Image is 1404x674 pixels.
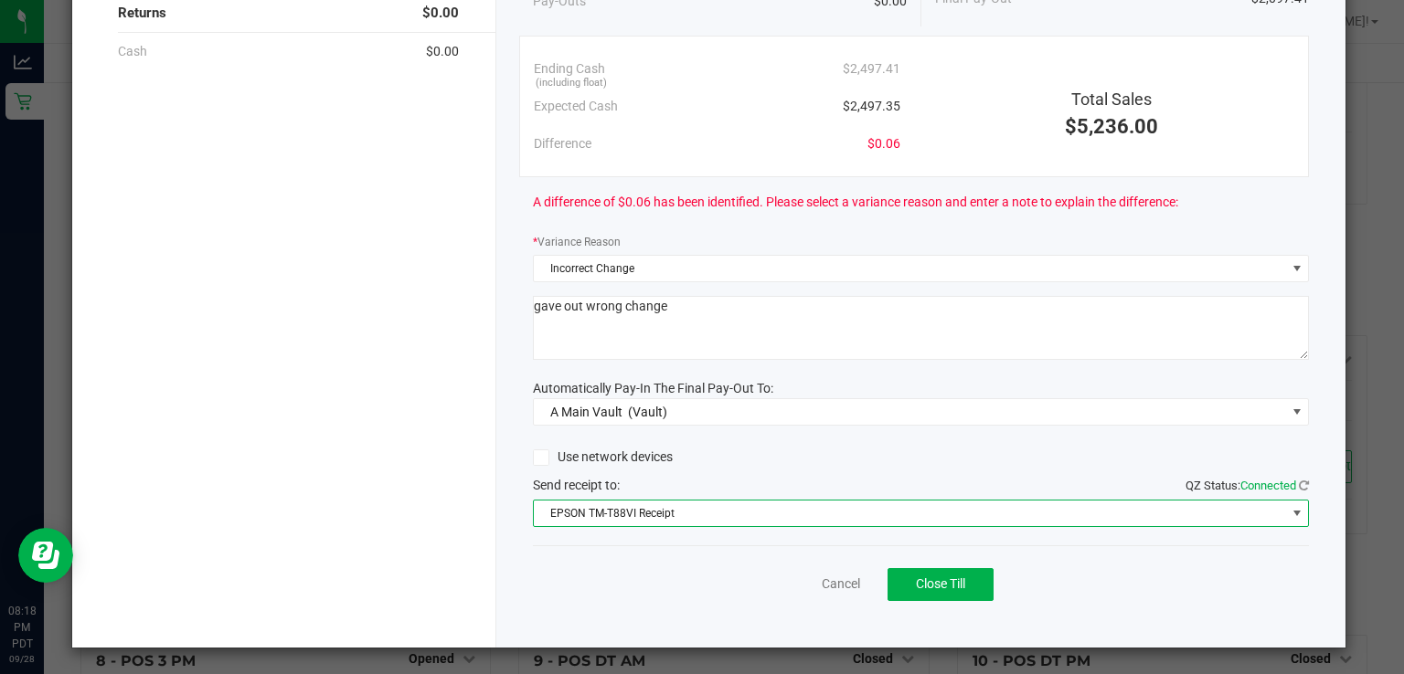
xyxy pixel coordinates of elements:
span: Connected [1240,479,1296,492]
button: Close Till [888,568,994,601]
label: Variance Reason [533,234,621,250]
span: EPSON TM-T88VI Receipt [534,500,1285,526]
span: $0.00 [422,3,459,24]
span: Total Sales [1071,90,1152,109]
span: Cash [118,42,147,61]
span: Ending Cash [534,59,605,79]
span: Close Till [916,576,965,591]
span: Difference [534,134,591,153]
span: $0.06 [867,134,900,153]
a: Cancel [822,574,860,594]
span: A difference of $0.06 has been identified. Please select a variance reason and enter a note to ex... [533,193,1178,212]
span: $0.00 [426,42,459,61]
span: (Vault) [628,405,667,419]
span: $2,497.35 [843,97,900,116]
span: QZ Status: [1186,479,1309,492]
span: Incorrect Change [534,256,1285,281]
span: Expected Cash [534,97,618,116]
label: Use network devices [533,448,673,467]
span: Send receipt to: [533,478,620,492]
span: Automatically Pay-In The Final Pay-Out To: [533,381,773,395]
span: (including float) [536,76,607,91]
span: $2,497.41 [843,59,900,79]
span: A Main Vault [550,405,622,419]
span: $5,236.00 [1065,115,1158,138]
iframe: Resource center [18,528,73,583]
